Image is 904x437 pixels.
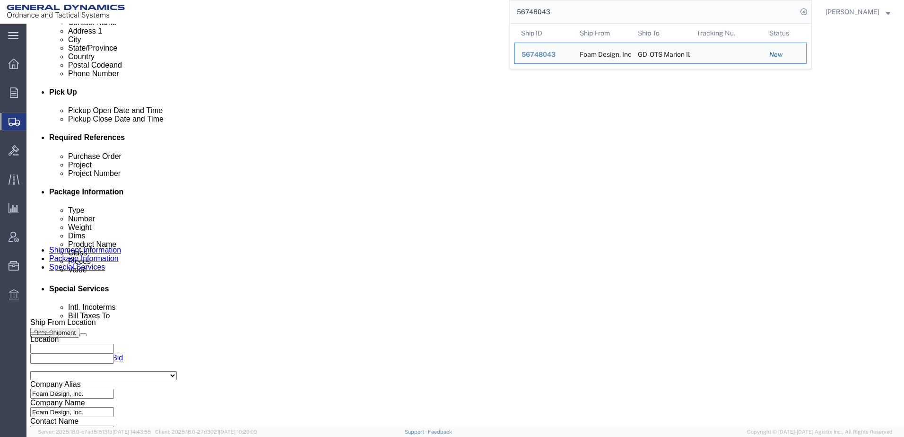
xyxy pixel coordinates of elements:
[26,24,904,427] iframe: FS Legacy Container
[7,5,125,19] img: logo
[428,429,452,435] a: Feedback
[155,429,257,435] span: Client: 2025.18.0-27d3021
[38,429,151,435] span: Server: 2025.18.0-c7ad5f513fb
[510,0,797,23] input: Search for shipment number, reference number
[522,50,566,60] div: 56748043
[573,24,632,43] th: Ship From
[763,24,807,43] th: Status
[747,428,893,436] span: Copyright © [DATE]-[DATE] Agistix Inc., All Rights Reserved
[638,43,683,63] div: GD-OTS Marion IL
[825,6,891,17] button: [PERSON_NAME]
[580,43,625,63] div: Foam Design, Inc.
[514,24,573,43] th: Ship ID
[690,24,763,43] th: Tracking Nu.
[522,51,556,58] span: 56748043
[826,7,879,17] span: Richard Lautenbacher
[769,50,800,60] div: New
[631,24,690,43] th: Ship To
[219,429,257,435] span: [DATE] 10:20:09
[405,429,428,435] a: Support
[113,429,151,435] span: [DATE] 14:43:55
[514,24,811,69] table: Search Results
